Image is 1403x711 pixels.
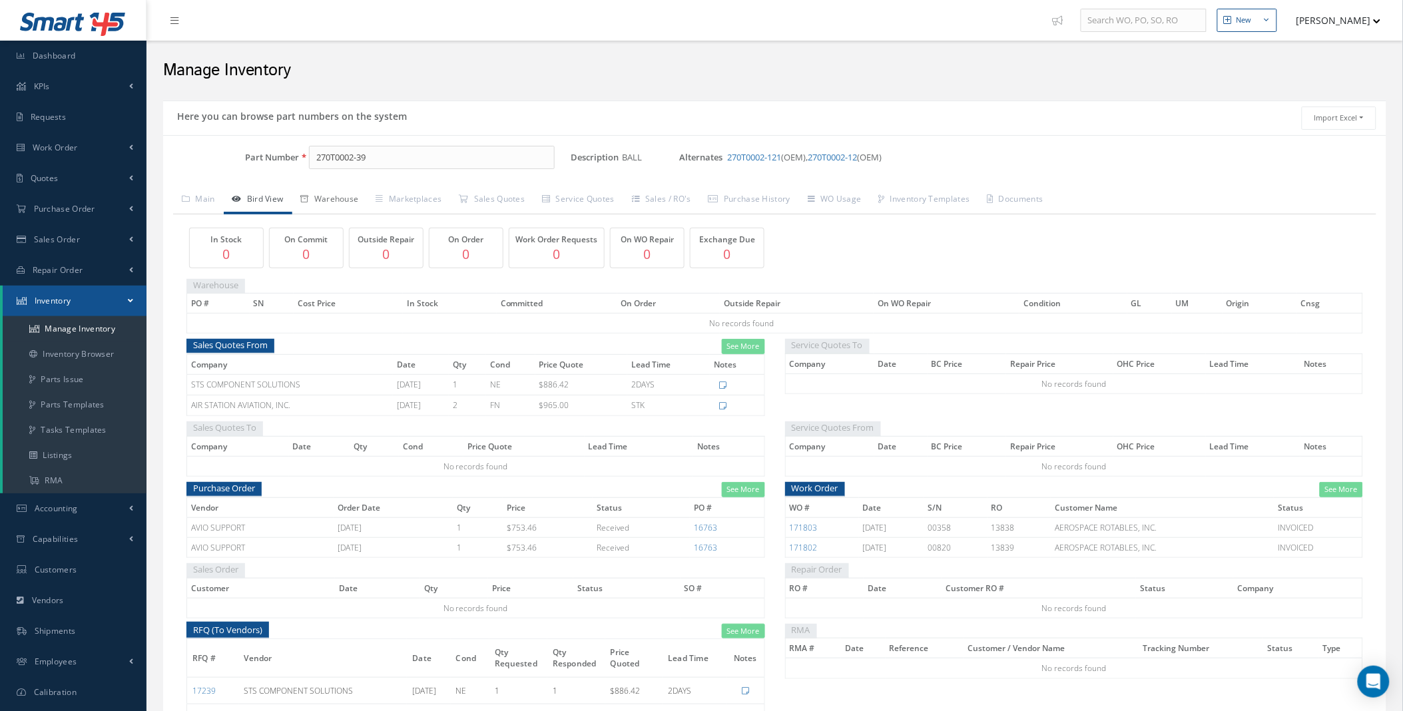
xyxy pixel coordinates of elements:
[163,152,299,162] label: Part Number
[870,186,979,214] a: Inventory Templates
[449,354,486,374] th: Qty
[1006,436,1113,456] th: Repair Price
[224,186,292,214] a: Bird View
[799,186,870,214] a: WO Usage
[451,677,490,704] td: NE
[399,436,463,456] th: Cond
[1127,294,1172,314] th: GL
[244,651,272,664] span: Vendor
[627,354,710,374] th: Lead Time
[1300,436,1362,456] th: Notes
[722,482,765,497] a: See More
[407,677,450,704] td: [DATE]
[31,172,59,184] span: Quotes
[663,677,726,704] td: 2DAYS
[163,61,1386,81] h2: Manage Inventory
[785,598,1363,618] td: No records found
[593,517,690,537] td: Received
[605,677,663,704] td: $886.42
[1263,638,1318,658] th: Status
[3,468,146,493] a: RMA
[1019,294,1127,314] th: Condition
[34,686,77,698] span: Calibration
[33,142,78,153] span: Work Order
[186,337,274,354] span: Sales Quotes From
[874,354,928,373] th: Date
[535,375,627,395] td: $886.42
[368,186,451,214] a: Marketplaces
[449,395,486,416] td: 2
[690,497,764,517] th: PO #
[1139,638,1263,658] th: Tracking Number
[456,651,477,664] span: Cond
[679,152,725,162] label: Alternates
[924,517,987,537] td: 00358
[35,503,78,514] span: Accounting
[513,244,601,264] p: 0
[173,107,407,122] h5: Here you can browse part numbers on the system
[611,645,640,669] span: Price Quoted
[785,480,845,497] span: Work Order
[292,186,368,214] a: Warehouse
[3,316,146,342] a: Manage Inventory
[571,152,619,162] label: Description
[694,235,760,244] h5: Exchange Due
[353,235,420,244] h5: Outside Repair
[722,339,765,354] a: See More
[334,497,453,517] th: Order Date
[987,497,1051,517] th: RO
[3,417,146,443] a: Tasks Templates
[864,578,942,598] th: Date
[495,645,537,669] span: Qty Requested
[785,436,874,456] th: Company
[34,81,50,92] span: KPIs
[1051,517,1274,537] td: AEROSPACE ROTABLES, INC.
[513,235,601,244] h5: Work Order Requests
[785,561,849,578] span: Repair Order
[987,517,1051,537] td: 13838
[790,522,818,533] a: 171803
[187,375,393,395] td: STS COMPONENT SOLUTIONS
[34,203,95,214] span: Purchase Order
[187,314,1297,334] td: No records found
[785,622,817,638] span: RMA
[1206,354,1301,373] th: Lead Time
[420,578,488,598] th: Qty
[350,436,400,456] th: Qty
[622,146,647,170] span: BALL
[1274,537,1362,557] td: INVOICED
[693,436,764,456] th: Notes
[489,677,547,704] td: 1
[987,537,1051,557] td: 13839
[668,651,708,664] span: Lead Time
[187,456,765,476] td: No records found
[573,578,680,598] th: Status
[1319,638,1363,658] th: Type
[1081,9,1207,33] input: Search WO, PO, SO, RO
[503,497,592,517] th: Price
[187,294,250,314] th: PO #
[886,638,964,658] th: Reference
[187,436,289,456] th: Company
[623,186,700,214] a: Sales / RO's
[808,151,857,163] a: 270T0002-12
[1172,294,1223,314] th: UM
[187,354,393,374] th: Company
[535,395,627,416] td: $965.00
[393,395,449,416] td: [DATE]
[694,542,717,553] a: 16763
[463,436,585,456] th: Price Quote
[681,578,765,598] th: SO #
[964,638,1139,658] th: Customer / Vendor Name
[727,151,882,163] span: (OEM), (OEM)
[3,342,146,367] a: Inventory Browser
[859,517,924,537] td: [DATE]
[614,244,681,264] p: 0
[874,294,1019,314] th: On WO Repair
[497,294,617,314] th: Committed
[1300,354,1362,373] th: Notes
[273,235,340,244] h5: On Commit
[193,244,260,264] p: 0
[742,685,749,696] a: Click to manage notes
[186,622,269,638] span: RFQ (To Vendors)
